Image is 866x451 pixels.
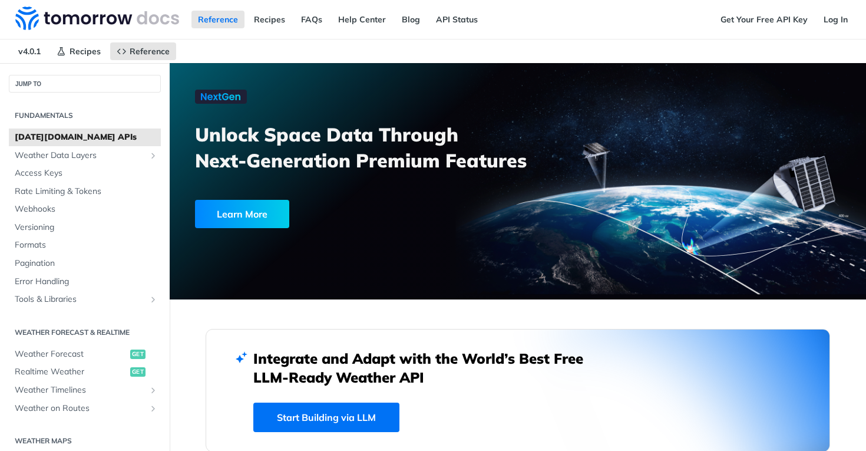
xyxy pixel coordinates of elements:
[295,11,329,28] a: FAQs
[714,11,814,28] a: Get Your Free API Key
[15,6,179,30] img: Tomorrow.io Weather API Docs
[148,295,158,304] button: Show subpages for Tools & Libraries
[50,42,107,60] a: Recipes
[9,327,161,338] h2: Weather Forecast & realtime
[195,121,531,173] h3: Unlock Space Data Through Next-Generation Premium Features
[70,46,101,57] span: Recipes
[15,258,158,269] span: Pagination
[130,367,146,377] span: get
[130,350,146,359] span: get
[15,203,158,215] span: Webhooks
[15,294,146,305] span: Tools & Libraries
[9,291,161,308] a: Tools & LibrariesShow subpages for Tools & Libraries
[9,236,161,254] a: Formats
[15,150,146,162] span: Weather Data Layers
[148,404,158,413] button: Show subpages for Weather on Routes
[9,110,161,121] h2: Fundamentals
[148,151,158,160] button: Show subpages for Weather Data Layers
[15,276,158,288] span: Error Handling
[15,403,146,414] span: Weather on Routes
[332,11,392,28] a: Help Center
[15,167,158,179] span: Access Keys
[15,366,127,378] span: Realtime Weather
[9,164,161,182] a: Access Keys
[15,239,158,251] span: Formats
[110,42,176,60] a: Reference
[9,345,161,363] a: Weather Forecastget
[429,11,484,28] a: API Status
[15,186,158,197] span: Rate Limiting & Tokens
[253,403,399,432] a: Start Building via LLM
[9,255,161,272] a: Pagination
[12,42,47,60] span: v4.0.1
[9,381,161,399] a: Weather TimelinesShow subpages for Weather Timelines
[253,349,601,387] h2: Integrate and Adapt with the World’s Best Free LLM-Ready Weather API
[195,200,464,228] a: Learn More
[9,129,161,146] a: [DATE][DOMAIN_NAME] APIs
[148,386,158,395] button: Show subpages for Weather Timelines
[195,200,289,228] div: Learn More
[9,183,161,200] a: Rate Limiting & Tokens
[9,273,161,291] a: Error Handling
[9,219,161,236] a: Versioning
[9,436,161,446] h2: Weather Maps
[9,75,161,93] button: JUMP TO
[15,384,146,396] span: Weather Timelines
[9,363,161,381] a: Realtime Weatherget
[817,11,854,28] a: Log In
[9,200,161,218] a: Webhooks
[9,400,161,417] a: Weather on RoutesShow subpages for Weather on Routes
[9,147,161,164] a: Weather Data LayersShow subpages for Weather Data Layers
[191,11,244,28] a: Reference
[130,46,170,57] span: Reference
[395,11,427,28] a: Blog
[15,348,127,360] span: Weather Forecast
[15,222,158,233] span: Versioning
[195,90,247,104] img: NextGen
[15,131,158,143] span: [DATE][DOMAIN_NAME] APIs
[247,11,292,28] a: Recipes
